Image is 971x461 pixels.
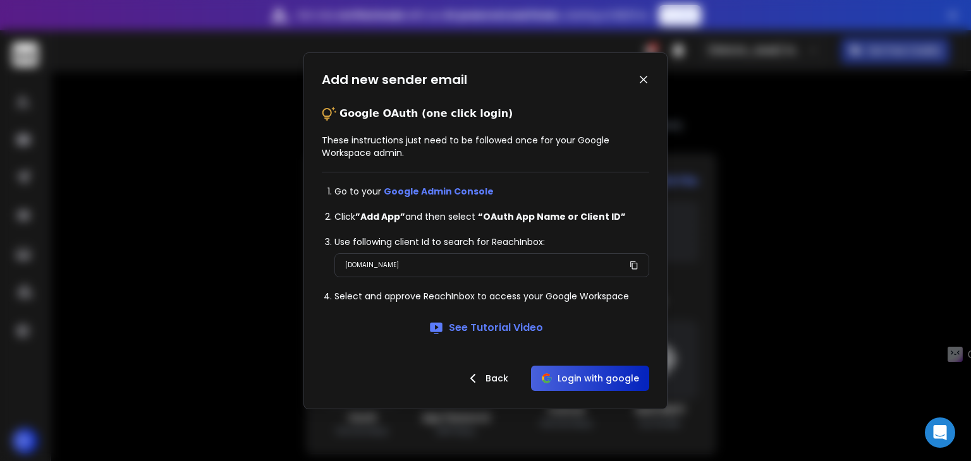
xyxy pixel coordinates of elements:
h1: Add new sender email [322,71,467,88]
p: These instructions just need to be followed once for your Google Workspace admin. [322,134,649,159]
div: Open Intercom Messenger [925,417,955,448]
p: [DOMAIN_NAME] [345,259,399,272]
img: tips [322,106,337,121]
p: Google OAuth (one click login) [339,106,513,121]
strong: ”Add App” [355,210,405,223]
a: See Tutorial Video [429,320,543,335]
li: Click and then select [334,210,649,223]
a: Google Admin Console [384,185,494,198]
li: Use following client Id to search for ReachInbox: [334,236,649,248]
button: Back [455,366,518,391]
li: Select and approve ReachInbox to access your Google Workspace [334,290,649,302]
strong: “OAuth App Name or Client ID” [478,210,626,223]
li: Go to your [334,185,649,198]
button: Login with google [531,366,649,391]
